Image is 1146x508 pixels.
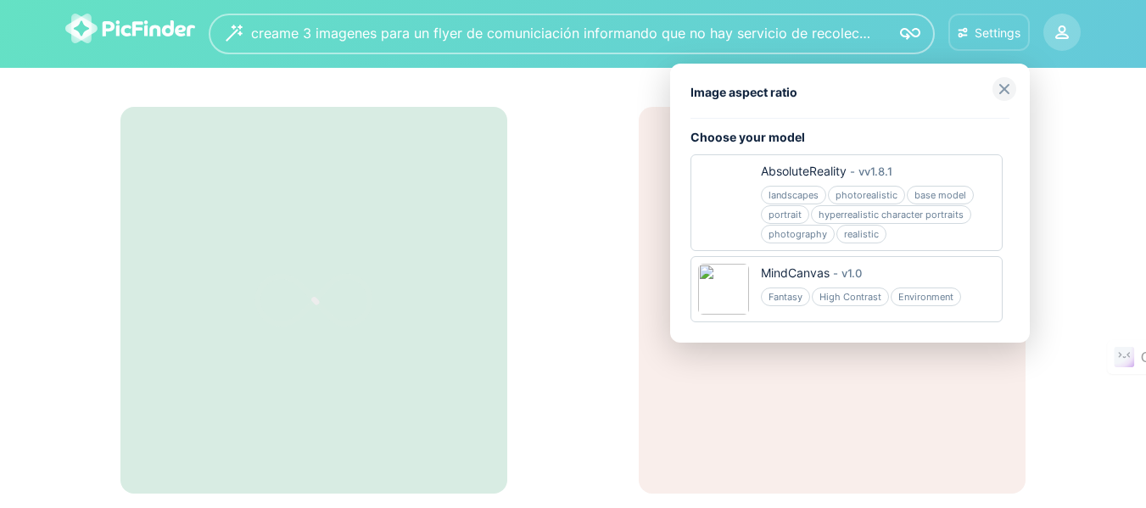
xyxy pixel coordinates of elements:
div: Fantasy [761,287,810,306]
div: hyperrealistic character portraits [811,205,971,224]
div: landscapes [761,186,826,204]
div: AbsoluteReality [761,163,847,180]
div: portrait [761,205,809,224]
div: v v1.8.1 [858,163,892,180]
div: Environment [891,287,961,306]
div: - [847,163,858,180]
img: close-grey.svg [992,77,1016,101]
div: - [830,265,841,282]
div: v 1.0 [841,265,862,282]
div: MindCanvas [761,265,830,282]
div: Image aspect ratio [690,84,1009,101]
div: realistic [836,225,886,243]
div: photography [761,225,835,243]
img: 68361c9274fc8-1200x1509.jpg [698,162,749,213]
img: 6563a2d355b76-2048x2048.jpg [698,264,749,315]
div: base model [907,186,974,204]
div: High Contrast [812,287,889,306]
div: photorealistic [828,186,905,204]
div: Choose your model [690,129,1009,146]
